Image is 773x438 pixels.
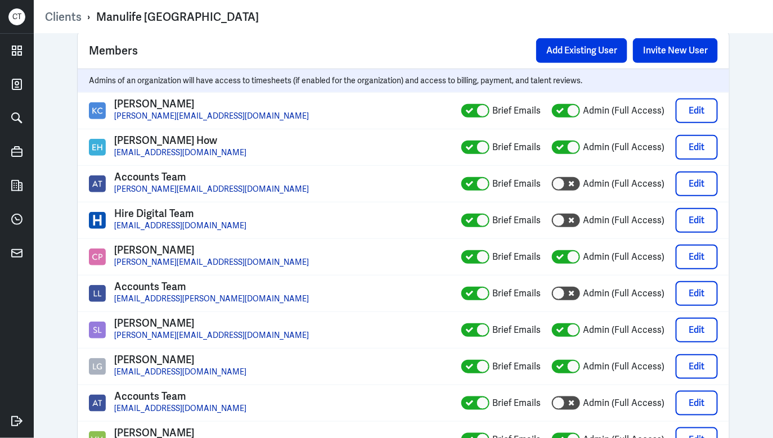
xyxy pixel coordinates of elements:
[583,177,664,191] label: Admin (Full Access)
[676,318,718,342] button: Edit
[45,10,82,24] a: Clients
[492,360,541,373] label: Brief Emails
[583,214,664,227] label: Admin (Full Access)
[8,8,25,25] div: C T
[583,250,664,264] label: Admin (Full Access)
[114,182,309,196] p: [PERSON_NAME][EMAIL_ADDRESS][DOMAIN_NAME]
[492,214,541,227] label: Brief Emails
[114,365,246,378] p: [EMAIL_ADDRESS][DOMAIN_NAME]
[114,318,309,328] p: [PERSON_NAME]
[114,146,246,159] p: [EMAIL_ADDRESS][DOMAIN_NAME]
[676,171,718,196] button: Edit
[114,136,246,146] p: [PERSON_NAME] How
[492,250,541,264] label: Brief Emails
[114,355,246,365] p: [PERSON_NAME]
[114,255,309,269] p: [PERSON_NAME][EMAIL_ADDRESS][DOMAIN_NAME]
[114,391,246,401] p: Accounts Team
[114,219,246,232] p: [EMAIL_ADDRESS][DOMAIN_NAME]
[583,287,664,300] label: Admin (Full Access)
[676,391,718,416] button: Edit
[676,135,718,160] button: Edit
[114,109,309,123] p: [PERSON_NAME][EMAIL_ADDRESS][DOMAIN_NAME]
[114,99,309,109] p: [PERSON_NAME]
[96,10,259,24] div: Manulife [GEOGRAPHIC_DATA]
[492,287,541,300] label: Brief Emails
[89,42,138,59] span: Members
[492,141,541,154] label: Brief Emails
[583,323,664,337] label: Admin (Full Access)
[114,401,246,415] p: [EMAIL_ADDRESS][DOMAIN_NAME]
[492,323,541,337] label: Brief Emails
[492,396,541,410] label: Brief Emails
[583,104,664,118] label: Admin (Full Access)
[676,354,718,379] button: Edit
[676,208,718,233] button: Edit
[633,38,718,63] button: Invite New User
[114,328,309,342] p: [PERSON_NAME][EMAIL_ADDRESS][DOMAIN_NAME]
[492,104,541,118] label: Brief Emails
[536,38,627,63] button: Add Existing User
[676,281,718,306] button: Edit
[676,98,718,123] button: Edit
[676,245,718,269] button: Edit
[82,10,96,24] p: ›
[583,396,664,410] label: Admin (Full Access)
[114,282,309,292] p: Accounts Team
[78,69,729,92] div: Admins of an organization will have access to timesheets (if enabled for the organization) and ac...
[114,428,309,438] p: [PERSON_NAME]
[114,172,309,182] p: Accounts Team
[114,209,246,219] p: Hire Digital Team
[114,245,309,255] p: [PERSON_NAME]
[114,292,309,305] p: [EMAIL_ADDRESS][PERSON_NAME][DOMAIN_NAME]
[583,141,664,154] label: Admin (Full Access)
[583,360,664,373] label: Admin (Full Access)
[492,177,541,191] label: Brief Emails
